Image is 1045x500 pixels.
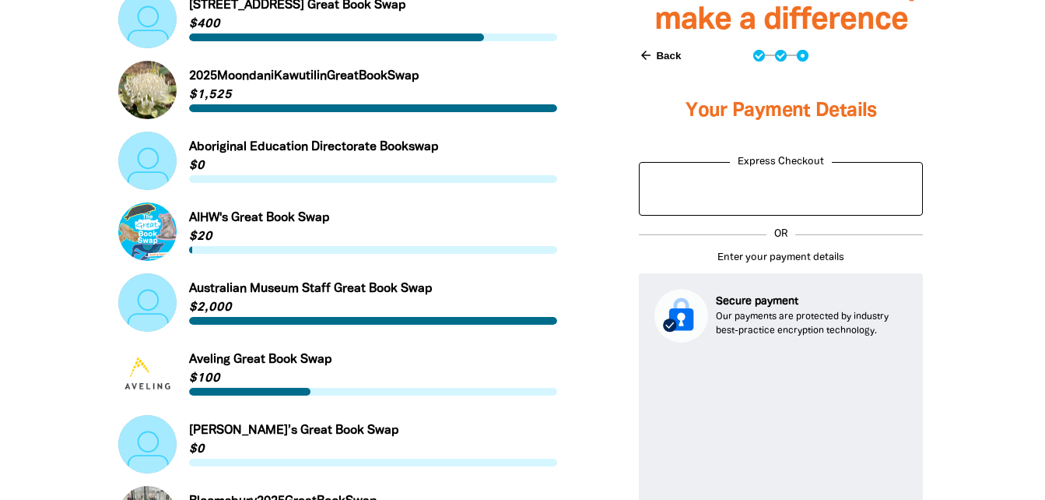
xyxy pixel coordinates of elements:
[639,80,923,143] h3: Your Payment Details
[716,310,907,338] p: Our payments are protected by industry best-practice encryption technology.
[639,49,653,63] i: arrow_back
[766,228,795,244] p: OR
[775,50,787,62] button: Navigate to step 2 of 3 to enter your details
[797,50,808,62] button: Navigate to step 3 of 3 to enter your payment details
[639,251,923,266] p: Enter your payment details
[730,155,832,171] legend: Express Checkout
[647,171,914,206] iframe: PayPal-paypal
[753,50,765,62] button: Navigate to step 1 of 3 to enter your donation amount
[633,43,687,69] button: Back
[716,294,907,310] p: Secure payment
